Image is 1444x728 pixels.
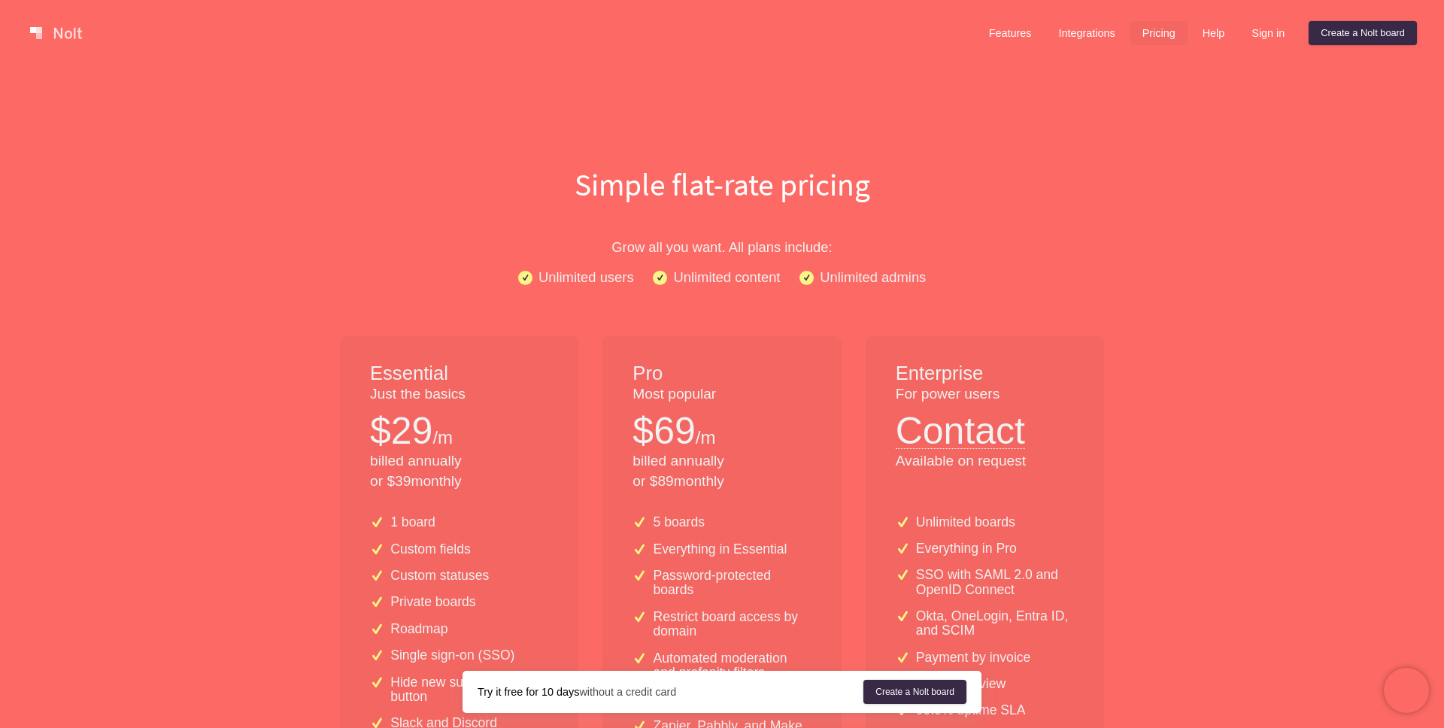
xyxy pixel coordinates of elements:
[654,569,811,598] p: Password-protected boards
[390,648,514,663] p: Single sign-on (SSO)
[916,651,1031,665] p: Payment by invoice
[633,384,811,405] p: Most popular
[654,542,787,557] p: Everything in Essential
[538,266,634,288] p: Unlimited users
[820,266,926,288] p: Unlimited admins
[633,451,811,492] p: billed annually or $ 89 monthly
[370,360,548,387] h1: Essential
[370,384,548,405] p: Just the basics
[896,405,1025,449] button: Contact
[478,684,863,699] div: without a credit card
[432,425,453,450] p: /m
[673,266,780,288] p: Unlimited content
[370,451,548,492] p: billed annually or $ 39 monthly
[1239,21,1297,45] a: Sign in
[896,384,1074,405] p: For power users
[1191,21,1237,45] a: Help
[390,542,471,557] p: Custom fields
[390,569,489,583] p: Custom statuses
[896,451,1074,472] p: Available on request
[916,515,1015,529] p: Unlimited boards
[916,609,1074,639] p: Okta, OneLogin, Entra ID, and SCIM
[1309,21,1417,45] a: Create a Nolt board
[654,515,705,529] p: 5 boards
[370,405,432,457] p: $ 29
[654,651,811,681] p: Automated moderation and profanity filters
[1130,21,1188,45] a: Pricing
[390,595,475,609] p: Private boards
[241,236,1203,258] p: Grow all you want. All plans include:
[390,515,435,529] p: 1 board
[633,405,695,457] p: $ 69
[696,425,716,450] p: /m
[977,21,1044,45] a: Features
[1384,668,1429,713] iframe: Chatra live chat
[896,360,1074,387] h1: Enterprise
[390,622,447,636] p: Roadmap
[863,680,966,704] a: Create a Nolt board
[478,686,579,698] strong: Try it free for 10 days
[241,162,1203,206] h1: Simple flat-rate pricing
[916,541,1017,556] p: Everything in Pro
[654,610,811,639] p: Restrict board access by domain
[1046,21,1127,45] a: Integrations
[633,360,811,387] h1: Pro
[916,568,1074,597] p: SSO with SAML 2.0 and OpenID Connect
